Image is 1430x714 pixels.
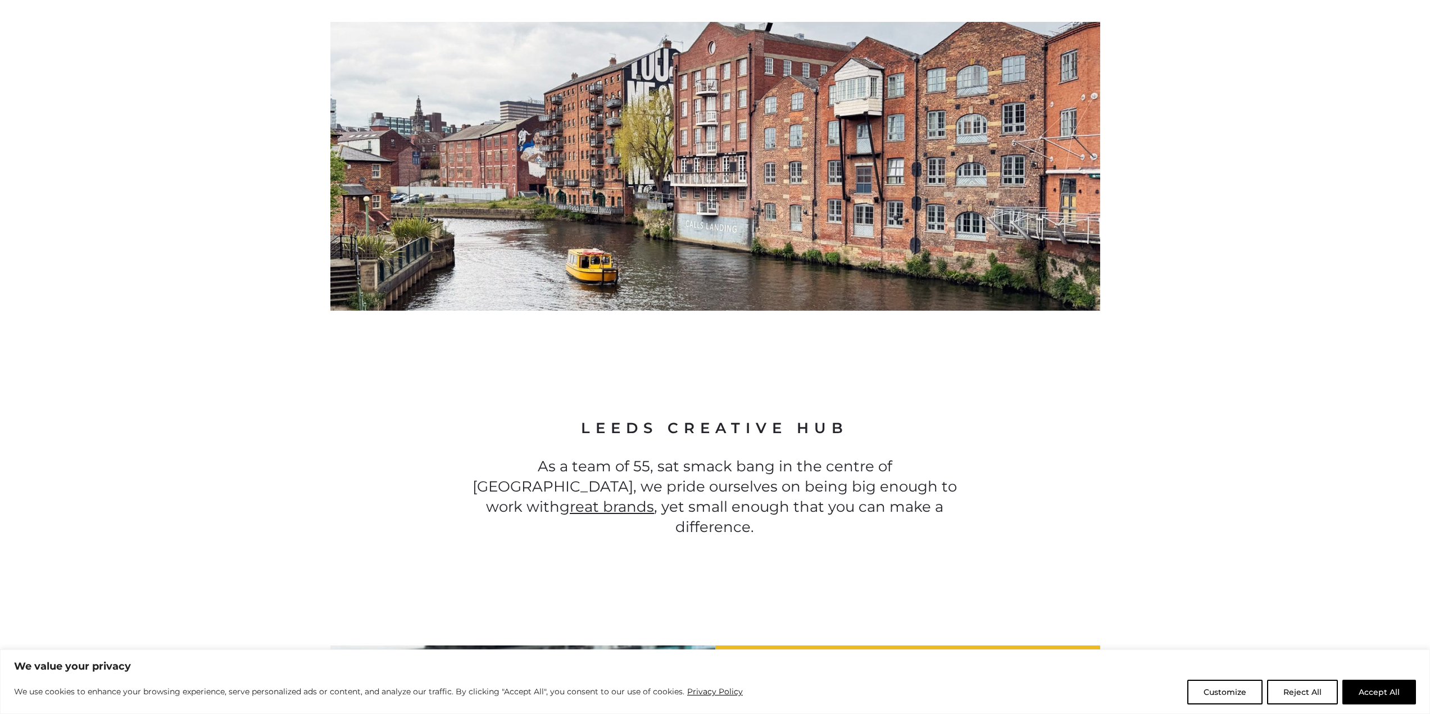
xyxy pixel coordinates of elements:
[330,22,1100,311] img: careers_leeds
[687,685,743,698] a: Privacy Policy
[1342,680,1416,704] button: Accept All
[560,498,654,516] a: great brands
[461,419,969,439] h2: Leeds Creative Hub
[461,457,969,538] p: As a team of 55, sat smack bang in the centre of [GEOGRAPHIC_DATA], we pride ourselves on being b...
[1187,680,1263,704] button: Customize
[14,685,743,698] p: We use cookies to enhance your browsing experience, serve personalized ads or content, and analyz...
[14,660,1416,673] p: We value your privacy
[1267,680,1338,704] button: Reject All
